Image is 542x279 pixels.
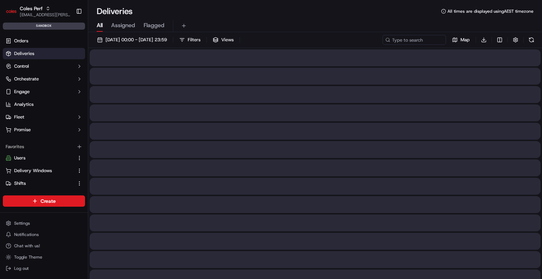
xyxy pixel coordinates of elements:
[176,35,204,45] button: Filters
[14,243,40,249] span: Chat with us!
[3,178,85,189] button: Shifts
[6,6,17,17] img: Coles Perf
[97,6,133,17] h1: Deliveries
[3,86,85,97] button: Engage
[14,127,31,133] span: Promise
[14,180,26,187] span: Shifts
[188,37,200,43] span: Filters
[6,155,74,161] a: Users
[3,165,85,176] button: Delivery Windows
[14,114,24,120] span: Fleet
[526,35,536,45] button: Refresh
[447,8,534,14] span: All times are displayed using AEST timezone
[97,21,103,30] span: All
[14,38,28,44] span: Orders
[221,37,234,43] span: Views
[14,168,52,174] span: Delivery Windows
[3,99,85,110] a: Analytics
[449,35,473,45] button: Map
[3,73,85,85] button: Orchestrate
[14,50,34,57] span: Deliveries
[14,101,34,108] span: Analytics
[14,76,39,82] span: Orchestrate
[383,35,446,45] input: Type to search
[111,21,135,30] span: Assigned
[20,12,70,18] button: [EMAIL_ADDRESS][PERSON_NAME][PERSON_NAME][DOMAIN_NAME]
[14,266,29,271] span: Log out
[3,218,85,228] button: Settings
[14,63,29,69] span: Control
[3,141,85,152] div: Favorites
[6,168,74,174] a: Delivery Windows
[144,21,164,30] span: Flagged
[3,241,85,251] button: Chat with us!
[3,152,85,164] button: Users
[14,254,42,260] span: Toggle Theme
[14,155,25,161] span: Users
[3,23,85,30] div: sandbox
[3,111,85,123] button: Fleet
[41,198,56,205] span: Create
[3,124,85,135] button: Promise
[20,5,43,12] button: Coles Perf
[3,48,85,59] a: Deliveries
[3,61,85,72] button: Control
[14,220,30,226] span: Settings
[460,37,470,43] span: Map
[3,3,73,20] button: Coles PerfColes Perf[EMAIL_ADDRESS][PERSON_NAME][PERSON_NAME][DOMAIN_NAME]
[14,232,39,237] span: Notifications
[3,35,85,47] a: Orders
[6,180,74,187] a: Shifts
[106,37,167,43] span: [DATE] 00:00 - [DATE] 23:59
[3,263,85,273] button: Log out
[210,35,237,45] button: Views
[94,35,170,45] button: [DATE] 00:00 - [DATE] 23:59
[3,230,85,239] button: Notifications
[3,252,85,262] button: Toggle Theme
[14,89,30,95] span: Engage
[3,195,85,207] button: Create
